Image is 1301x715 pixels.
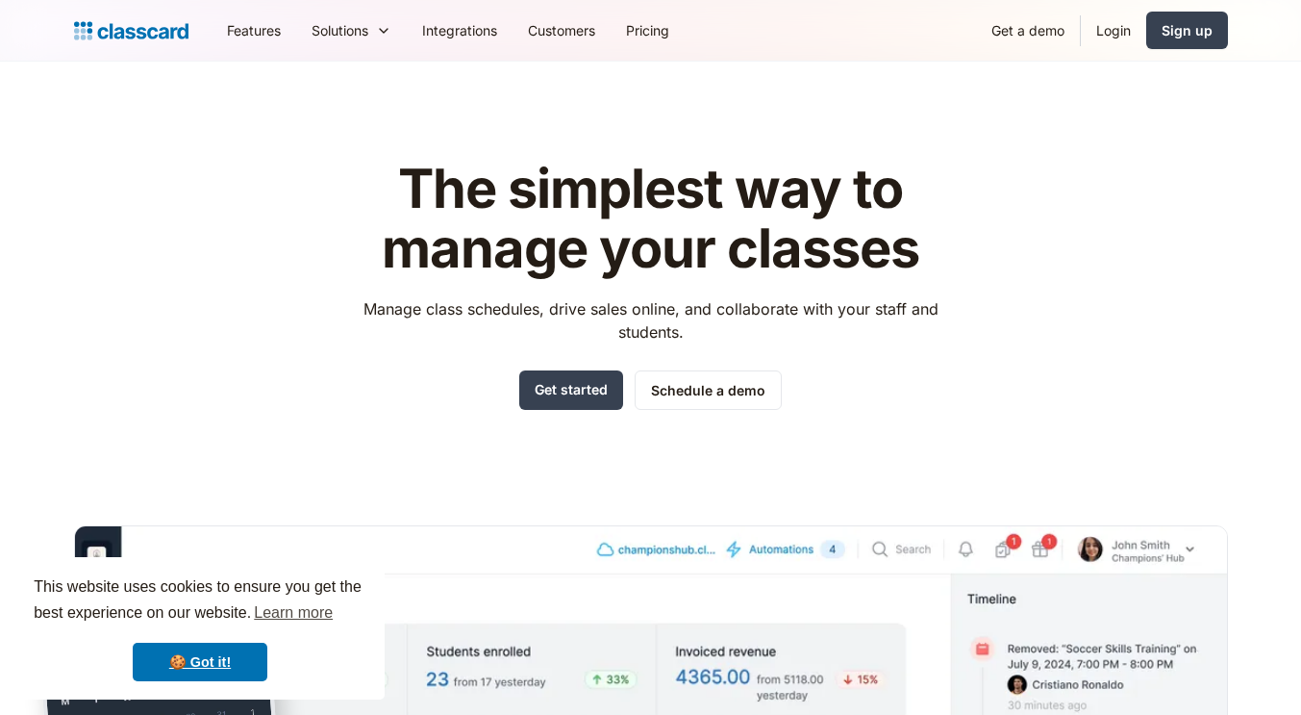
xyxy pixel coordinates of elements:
a: Schedule a demo [635,370,782,410]
a: Features [212,9,296,52]
a: Get started [519,370,623,410]
div: Solutions [312,20,368,40]
a: dismiss cookie message [133,643,267,681]
a: Sign up [1146,12,1228,49]
a: home [74,17,188,44]
a: Pricing [611,9,685,52]
div: cookieconsent [15,557,385,700]
div: Sign up [1162,20,1213,40]
h1: The simplest way to manage your classes [345,160,956,278]
div: Solutions [296,9,407,52]
a: learn more about cookies [251,599,336,627]
a: Integrations [407,9,513,52]
p: Manage class schedules, drive sales online, and collaborate with your staff and students. [345,297,956,344]
a: Get a demo [976,9,1080,52]
a: Customers [513,9,611,52]
span: This website uses cookies to ensure you get the best experience on our website. [34,575,366,627]
a: Login [1081,9,1146,52]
